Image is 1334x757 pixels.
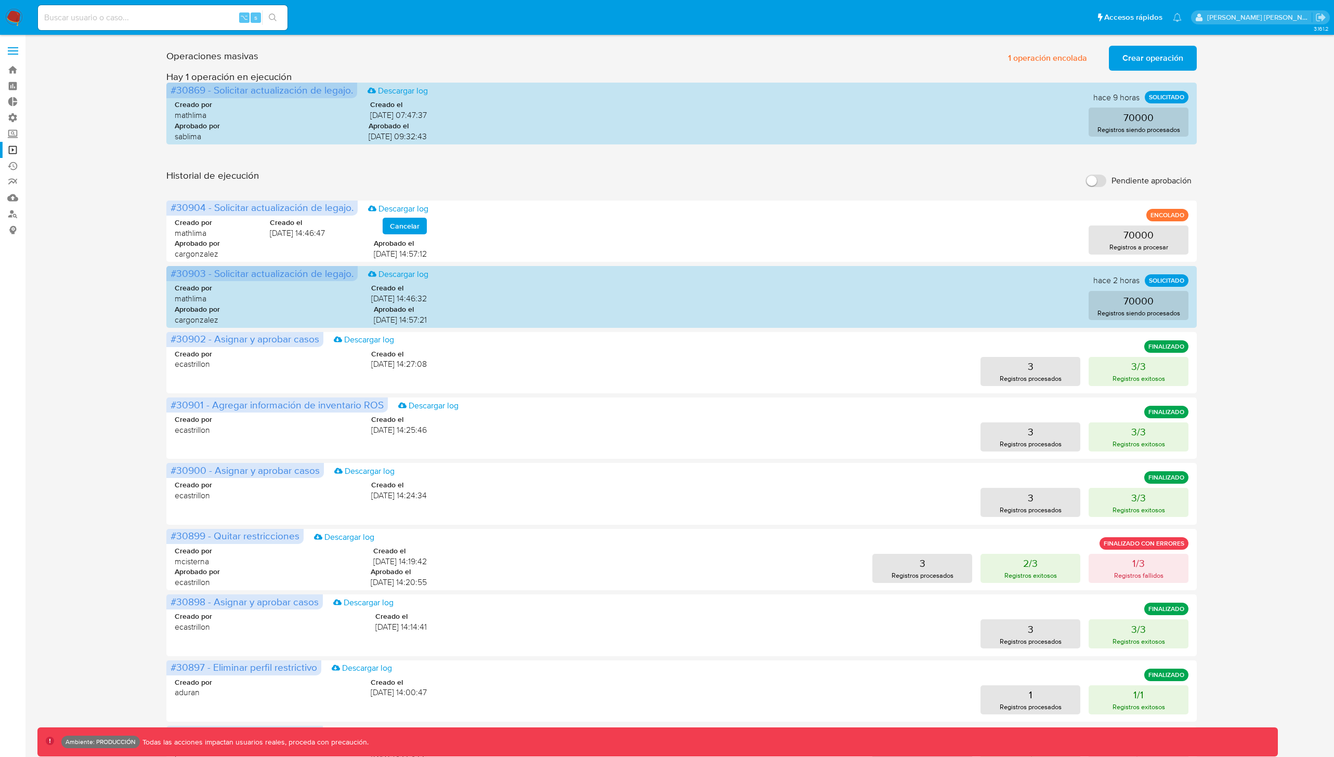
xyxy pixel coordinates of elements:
input: Buscar usuario o caso... [38,11,287,24]
span: ⌥ [240,12,248,22]
span: s [254,12,257,22]
a: Salir [1315,12,1326,23]
span: Accesos rápidos [1104,12,1162,23]
p: Ambiente: PRODUCCIÓN [66,740,136,744]
p: jarvi.zambrano@mercadolibre.com.co [1207,12,1312,22]
a: Notificaciones [1173,13,1182,22]
button: search-icon [262,10,283,25]
p: Todas las acciones impactan usuarios reales, proceda con precaución. [140,737,369,747]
